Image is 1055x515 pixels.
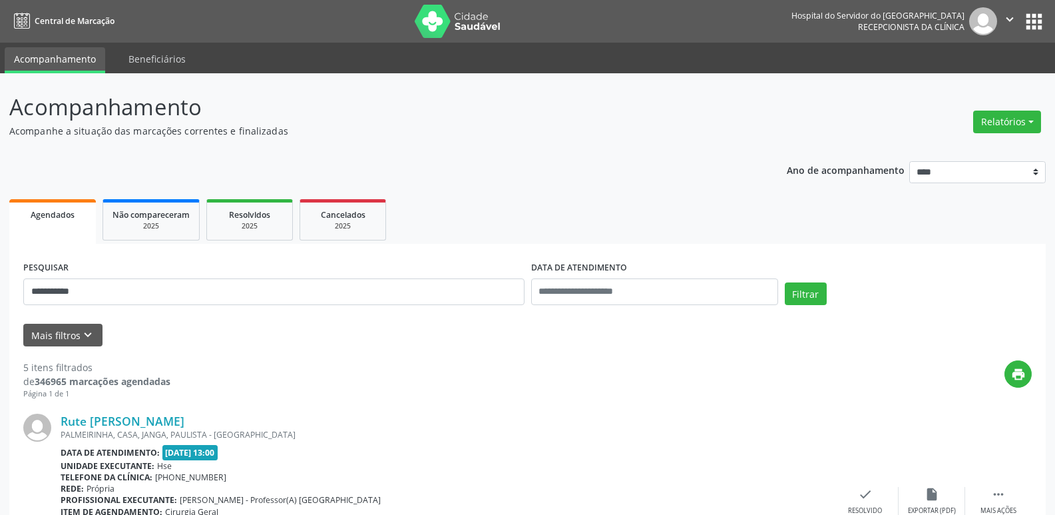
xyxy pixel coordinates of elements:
i: check [858,487,873,502]
p: Ano de acompanhamento [787,161,905,178]
img: img [969,7,997,35]
i:  [991,487,1006,502]
button:  [997,7,1022,35]
label: DATA DE ATENDIMENTO [531,258,627,278]
label: PESQUISAR [23,258,69,278]
div: 2025 [112,221,190,231]
div: Página 1 de 1 [23,388,170,400]
div: 2025 [216,221,283,231]
a: Central de Marcação [9,10,114,32]
span: Cancelados [321,209,365,221]
i:  [1002,12,1017,27]
span: [DATE] 13:00 [162,445,218,460]
span: Central de Marcação [35,15,114,27]
p: Acompanhamento [9,91,735,124]
span: Resolvidos [229,209,270,221]
div: 2025 [310,221,376,231]
span: Agendados [31,209,75,221]
button: apps [1022,10,1046,33]
div: de [23,374,170,388]
a: Beneficiários [119,47,195,71]
span: [PHONE_NUMBER] [155,472,226,483]
span: Não compareceram [112,209,190,221]
strong: 346965 marcações agendadas [35,375,170,388]
b: Telefone da clínica: [61,472,152,483]
button: print [1004,360,1032,388]
img: img [23,414,51,442]
span: Recepcionista da clínica [858,21,964,33]
span: [PERSON_NAME] - Professor(A) [GEOGRAPHIC_DATA] [180,494,381,506]
button: Mais filtroskeyboard_arrow_down [23,324,103,347]
i: print [1011,367,1026,382]
i: insert_drive_file [925,487,939,502]
button: Relatórios [973,111,1041,133]
b: Profissional executante: [61,494,177,506]
span: Própria [87,483,114,494]
p: Acompanhe a situação das marcações correntes e finalizadas [9,124,735,138]
b: Unidade executante: [61,460,154,472]
button: Filtrar [785,282,827,305]
span: Hse [157,460,172,472]
b: Rede: [61,483,84,494]
div: Hospital do Servidor do [GEOGRAPHIC_DATA] [791,10,964,21]
div: PALMEIRINHA, CASA, JANGA, PAULISTA - [GEOGRAPHIC_DATA] [61,429,832,440]
a: Rute [PERSON_NAME] [61,414,184,428]
i: keyboard_arrow_down [81,328,95,342]
a: Acompanhamento [5,47,105,73]
b: Data de atendimento: [61,447,160,458]
div: 5 itens filtrados [23,360,170,374]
